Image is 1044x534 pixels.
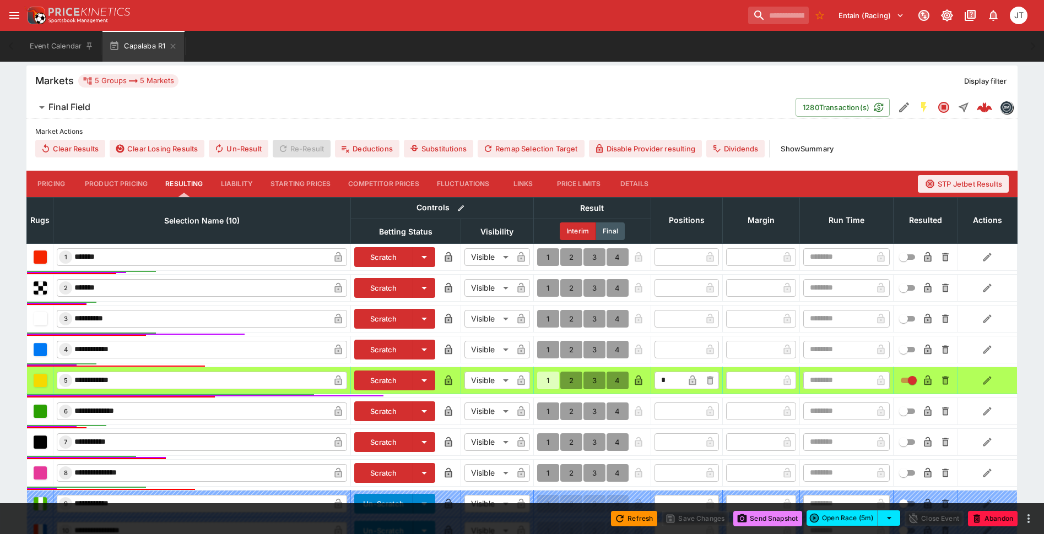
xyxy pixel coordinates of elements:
span: Mark an event as closed and abandoned. [968,512,1018,523]
button: Price Limits [548,171,610,197]
button: Details [609,171,659,197]
button: Toggle light/dark mode [937,6,957,25]
button: 2 [560,279,582,297]
button: Scratch [354,278,413,298]
button: 3 [583,279,605,297]
button: Un-Scratch [354,494,413,514]
button: Display filter [958,72,1013,90]
button: more [1022,512,1035,525]
div: split button [807,510,900,526]
button: Josh Tanner [1007,3,1031,28]
button: 3 [583,402,605,420]
label: Market Actions [35,123,1009,140]
button: 3 [583,310,605,328]
div: Visible [464,402,512,420]
span: 6 [62,407,70,415]
span: 8 [62,469,70,477]
div: Visible [464,372,512,389]
button: 2 [560,402,582,420]
button: Connected to PK [914,6,934,25]
th: Positions [651,197,722,243]
button: ShowSummary [774,140,840,157]
button: Scratch [354,309,413,329]
button: 1 [537,372,559,389]
button: Final [596,222,625,240]
button: Open Race (5m) [807,510,878,526]
button: 2 [560,341,582,358]
button: Refresh [611,511,657,526]
button: Disable Provider resulting [589,140,702,157]
th: Resulted [893,197,958,243]
button: Bulk edit [454,201,468,215]
button: Clear Losing Results [110,140,204,157]
button: Liability [212,171,262,197]
span: 7 [62,438,69,446]
button: 3 [583,464,605,482]
span: 3 [62,315,70,323]
a: d3394daf-da9d-4f9c-b0ac-435abb475d68 [973,96,996,118]
button: Remap Selection Target [478,140,585,157]
img: betmakers [1000,101,1013,113]
button: 3 [583,372,605,389]
button: Select Tenant [832,7,911,24]
h5: Markets [35,74,74,87]
span: Re-Result [273,140,331,157]
button: 1 [537,433,559,451]
span: 4 [62,346,70,353]
button: STP Jetbet Results [918,175,1009,193]
button: 1 [537,341,559,358]
button: 1 [537,402,559,420]
button: Scratch [354,432,413,452]
img: PriceKinetics Logo [24,4,46,26]
button: 3 [583,248,605,266]
button: 3 [583,341,605,358]
button: 1 [537,464,559,482]
div: d3394daf-da9d-4f9c-b0ac-435abb475d68 [977,100,992,115]
button: 1 [537,279,559,297]
button: 4 [607,433,629,451]
button: Competitor Prices [339,171,428,197]
th: Controls [351,197,534,219]
button: Substitutions [404,140,473,157]
button: Clear Results [35,140,105,157]
button: Scratch [354,463,413,483]
button: 2 [560,310,582,328]
button: Scratch [354,370,413,390]
button: Capalaba R1 [102,31,184,62]
button: 4 [607,279,629,297]
svg: Closed [937,101,950,114]
button: Straight [954,97,973,117]
button: Closed [934,97,954,117]
div: Visible [464,341,512,358]
div: Visible [464,248,512,266]
div: Visible [464,310,512,328]
button: 1280Transaction(s) [796,98,890,117]
button: Fluctuations [428,171,499,197]
th: Rugs [27,197,53,243]
button: Resulting [156,171,212,197]
button: 4 [607,310,629,328]
button: Scratch [354,247,413,267]
button: Product Pricing [76,171,156,197]
th: Run Time [799,197,893,243]
span: Visibility [468,225,526,238]
button: 1 [537,248,559,266]
button: 2 [560,433,582,451]
button: 2 [560,248,582,266]
button: Scratch [354,340,413,359]
button: Notifications [983,6,1003,25]
button: 4 [607,248,629,266]
button: Un-Result [209,140,268,157]
div: 5 Groups 5 Markets [83,74,174,88]
button: 4 [607,402,629,420]
button: Edit Detail [894,97,914,117]
img: PriceKinetics [48,8,130,16]
img: Sportsbook Management [48,18,108,23]
div: Visible [464,279,512,297]
span: 5 [62,377,70,384]
button: No Bookmarks [811,7,829,24]
div: Visible [464,495,512,513]
button: Links [499,171,548,197]
div: betmakers [1000,101,1013,114]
